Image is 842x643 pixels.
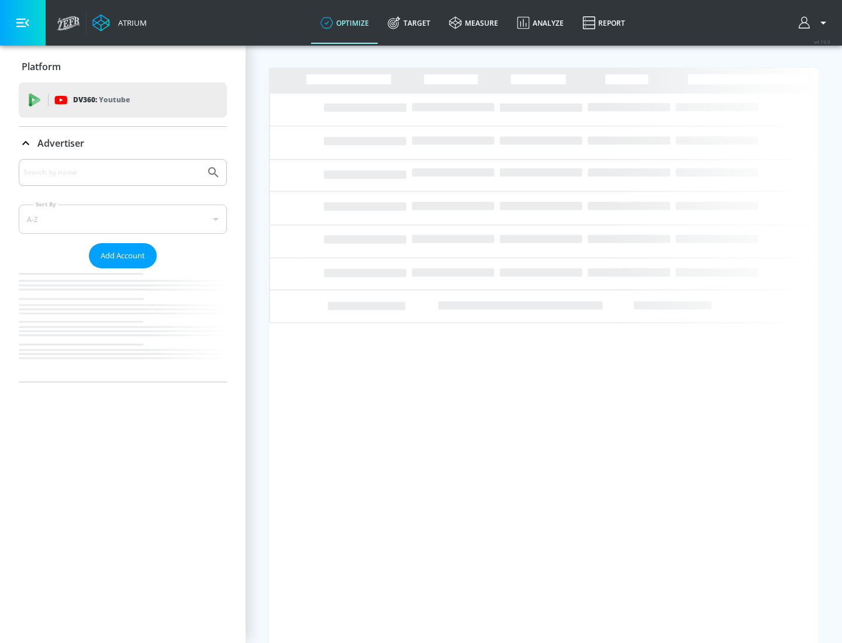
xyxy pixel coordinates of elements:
[23,165,201,180] input: Search by name
[814,39,830,45] span: v 4.19.0
[19,268,227,382] nav: list of Advertiser
[99,94,130,106] p: Youtube
[19,50,227,83] div: Platform
[378,2,440,44] a: Target
[37,137,84,150] p: Advertiser
[19,127,227,160] div: Advertiser
[89,243,157,268] button: Add Account
[73,94,130,106] p: DV360:
[22,60,61,73] p: Platform
[33,200,58,208] label: Sort By
[440,2,508,44] a: measure
[573,2,634,44] a: Report
[113,18,147,28] div: Atrium
[19,159,227,382] div: Advertiser
[92,14,147,32] a: Atrium
[101,249,145,262] span: Add Account
[508,2,573,44] a: Analyze
[311,2,378,44] a: optimize
[19,205,227,234] div: A-Z
[19,82,227,117] div: DV360: Youtube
